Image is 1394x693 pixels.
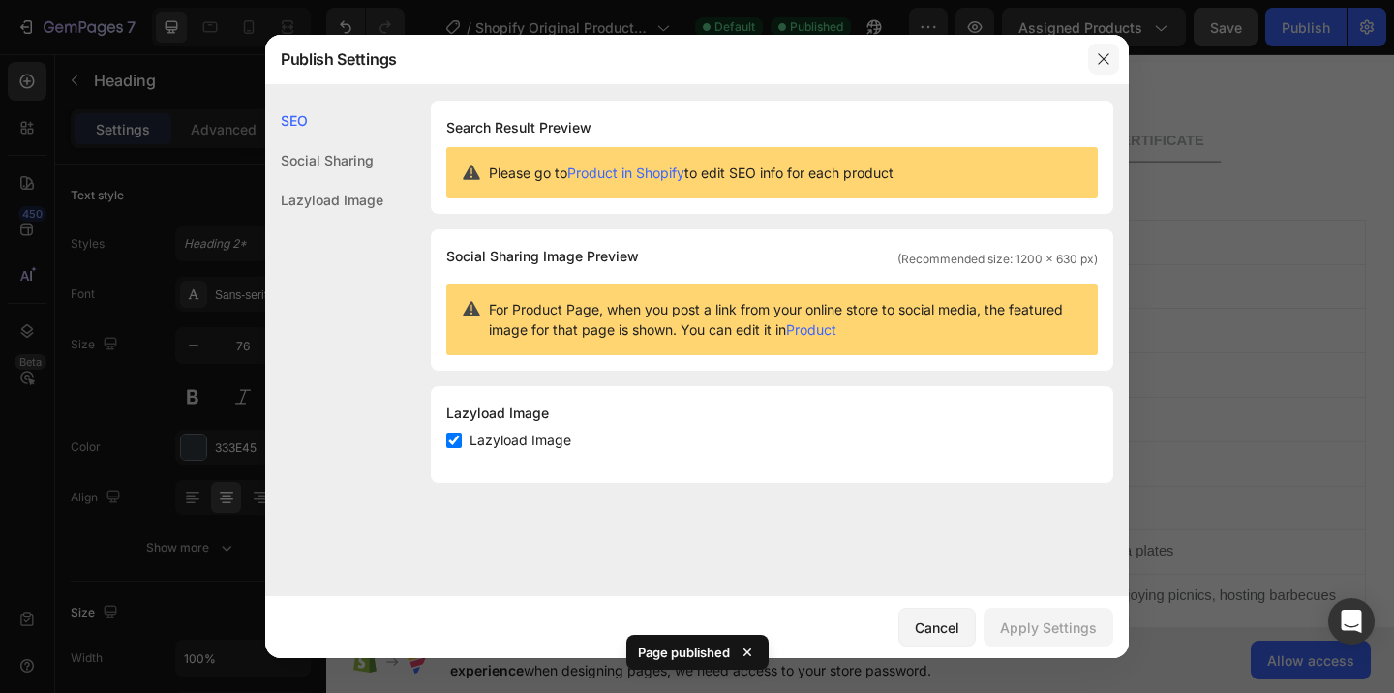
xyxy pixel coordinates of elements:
[533,435,690,463] p: Certification
[470,429,571,452] span: Lazyload Image
[897,251,1098,268] span: (Recommended size: 1200 x 630 px)
[446,245,639,268] span: Social Sharing Image Preview
[742,483,1128,511] p: FSC,BRC
[742,242,1128,270] p: GemEco
[742,435,1128,463] p: Paper Box
[898,608,976,647] button: Cancel
[1328,598,1375,645] div: Open Intercom Messenger
[446,116,1098,139] h1: Search Result Preview
[533,483,690,511] p: Packaging
[638,643,730,662] p: Page published
[567,165,684,181] a: Product in Shopify
[446,402,1098,425] div: Lazyload Image
[265,34,1078,84] div: Publish Settings
[1000,618,1097,638] div: Apply Settings
[602,82,820,111] div: DECOMPOSITION PROCESS
[984,608,1113,647] button: Apply Settings
[265,180,383,220] div: Lazyload Image
[380,82,570,111] div: PRODUCTION PROCESS
[742,289,1128,317] p: CWC150
[31,183,476,530] img: Alt Image
[265,101,383,140] div: SEO
[265,140,383,180] div: Social Sharing
[742,579,1128,635] p: Serving parties, enjoying picnics, hosting barbecues and so much more!
[533,579,690,607] p: Usage
[204,82,349,111] div: PACKING DETAILS
[915,618,959,638] div: Cancel
[533,338,690,366] p: Product Material
[533,194,690,222] p: Category
[533,386,690,414] p: Product Color
[786,321,836,338] a: Product
[742,386,1128,414] p: Light brown
[489,299,1082,340] span: For Product Page, when you post a link from your online store to social media, the featured image...
[489,163,894,183] span: Please go to to edit SEO info for each product
[742,194,1128,222] p: Eco-friendly
[533,289,690,317] p: SKU
[850,82,957,111] div: CERTIFICATE
[533,242,690,270] p: Brand
[742,530,1128,558] p: 150 count & 5 extra plates
[742,338,1128,366] p: Brich Wood
[533,530,690,558] p: Count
